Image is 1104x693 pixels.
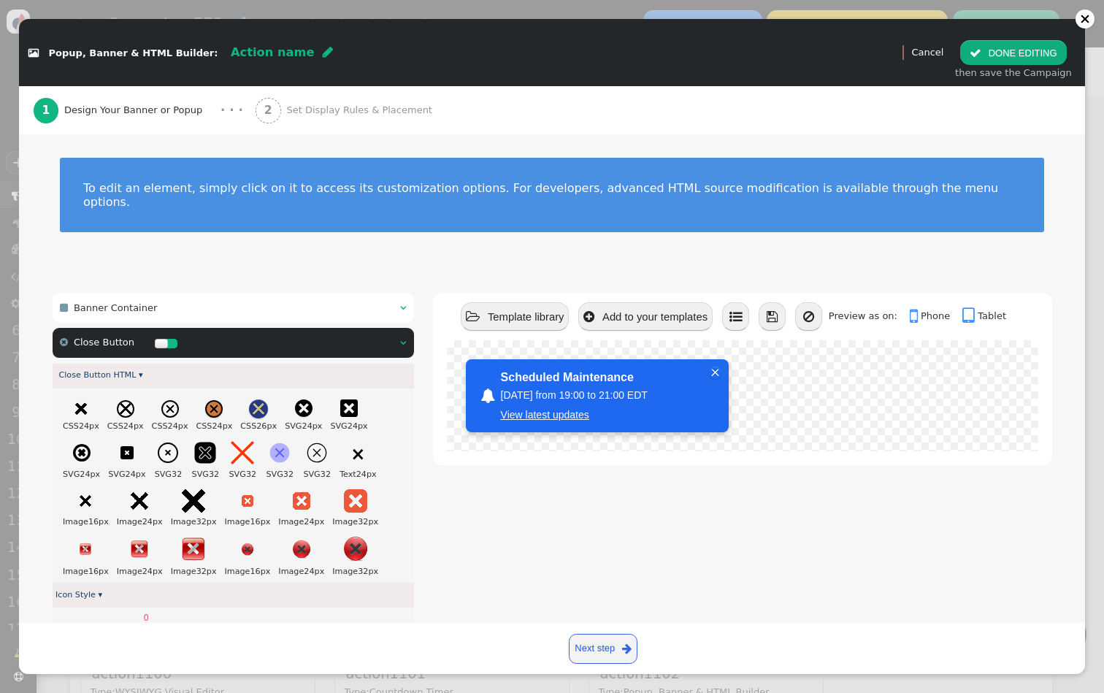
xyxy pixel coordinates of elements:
[461,302,569,331] button: Template library
[283,470,294,479] span: 32
[107,421,123,431] span: CSS
[767,310,778,323] span: 
[250,567,270,576] span: 16px
[400,338,406,348] span: 
[970,47,981,58] span: 
[266,470,283,479] span: SVG
[152,421,168,431] span: CSS
[569,634,638,664] a: Next step
[209,470,219,479] span: 32
[400,303,406,313] span: 
[196,567,217,576] span: 32px
[829,310,907,321] span: Preview as on:
[168,421,188,431] span: 24px
[63,567,88,576] span: Image
[42,104,50,117] b: 1
[344,537,367,562] img: round-gray-red-32x34.png
[182,489,205,513] img: black-32x32.png
[83,181,1021,209] div: To edit an element, simply click on it to access its customization options. For developers, advan...
[583,310,594,323] span: 
[196,517,217,527] span: 32px
[293,492,310,510] img: rect-white-orange-24x24.png
[304,567,324,576] span: 24px
[323,46,333,58] span: 
[88,517,109,527] span: 16px
[196,421,212,431] span: CSS
[910,310,959,321] a: Phone
[63,517,88,527] span: Image
[240,421,256,431] span: CSS
[344,489,367,513] img: rect-white-orange-32x32.png
[480,388,495,403] span: 
[221,102,243,120] div: · · ·
[356,470,377,479] span: 24px
[330,421,347,431] span: SVG
[74,337,134,348] span: Close Button
[759,302,786,331] button: 
[212,421,232,431] span: 24px
[117,517,142,527] span: Image
[358,567,378,576] span: 32px
[304,517,324,527] span: 24px
[64,103,208,118] span: Design Your Banner or Popup
[264,104,272,117] b: 2
[293,540,310,559] img: round-gray-red-24x25.png
[911,47,943,58] a: Cancel
[578,302,713,331] button: Add to your templates
[321,470,331,479] span: 32
[134,614,159,623] div: 0
[88,567,109,576] span: 16px
[60,337,68,347] span: 
[256,421,277,431] span: 26px
[340,470,356,479] span: Text
[332,567,358,576] span: Image
[142,567,163,576] span: 24px
[126,470,146,479] span: 24px
[58,370,142,380] a: Close Button HTML ▾
[123,421,144,431] span: 24px
[303,470,320,479] span: SVG
[171,517,196,527] span: Image
[108,470,125,479] span: SVG
[246,470,256,479] span: 32
[60,303,68,313] span: 
[117,567,142,576] span: Image
[224,517,250,527] span: Image
[348,421,368,431] span: 24px
[729,310,743,323] span: 
[302,421,323,431] span: 24px
[70,614,113,640] td: Border:
[172,470,182,479] span: 32
[350,444,365,464] span: ×
[332,517,358,527] span: Image
[962,307,978,326] span: 
[250,517,270,527] span: 16px
[501,389,648,401] font: [DATE] from 19:00 to 21:00 EDT
[224,567,250,576] span: Image
[286,103,437,118] span: Set Display Rules & Placement
[171,567,196,576] span: Image
[80,470,100,479] span: 24px
[49,47,218,58] span: Popup, Banner & HTML Builder:
[63,421,79,431] span: CSS
[80,543,91,555] img: rect-white-red-16x16.png
[278,517,304,527] span: Image
[285,421,302,431] span: SVG
[962,310,1006,321] a: Tablet
[466,310,480,323] span: 
[231,45,314,59] span: Action name
[960,40,1066,65] button: DONE EDITING
[74,302,157,313] span: Banner Container
[955,66,1072,80] div: then save the Campaign
[722,302,749,331] button: 
[79,421,99,431] span: 24px
[34,86,256,134] a: 1 Design Your Banner or Popup · · ·
[142,517,163,527] span: 24px
[229,470,246,479] span: SVG
[278,567,304,576] span: Image
[63,470,80,479] span: SVG
[155,470,172,479] span: SVG
[192,470,209,479] span: SVG
[256,86,463,134] a: 2 Set Display Rules & Placement
[358,517,378,527] span: 32px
